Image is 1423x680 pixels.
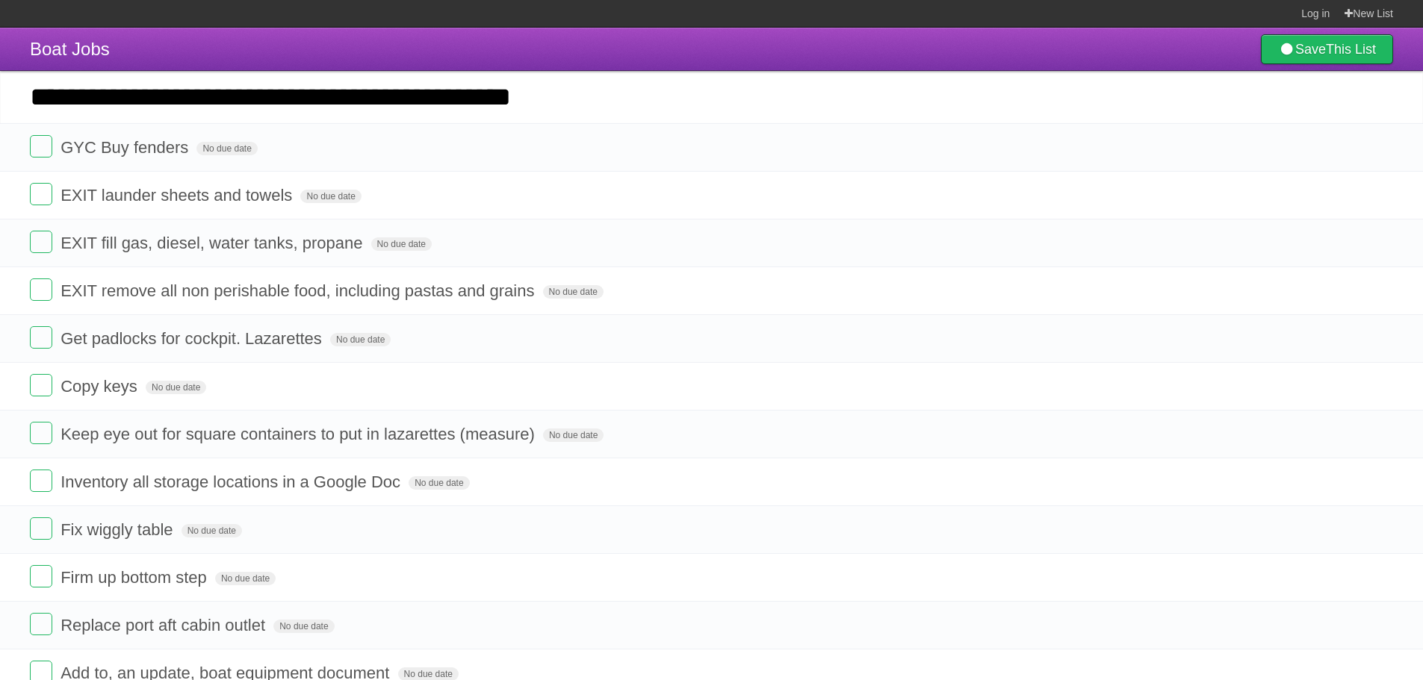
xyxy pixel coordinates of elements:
[409,476,469,490] span: No due date
[61,616,269,634] span: Replace port aft cabin outlet
[30,326,52,349] label: Done
[30,278,52,301] label: Done
[146,381,206,394] span: No due date
[273,620,334,633] span: No due date
[61,281,538,300] span: EXIT remove all non perishable food, including pastas and grains
[61,472,404,491] span: Inventory all storage locations in a Google Doc
[61,186,296,205] span: EXIT launder sheets and towels
[196,142,257,155] span: No due date
[543,428,604,442] span: No due date
[30,231,52,253] label: Done
[1261,34,1393,64] a: SaveThis List
[30,39,110,59] span: Boat Jobs
[61,138,192,157] span: GYC Buy fenders
[182,524,242,537] span: No due date
[215,572,276,585] span: No due date
[330,333,391,346] span: No due date
[30,374,52,396] label: Done
[30,565,52,587] label: Done
[61,425,539,443] span: Keep eye out for square containers to put in lazarettes (measure)
[61,568,211,587] span: Firm up bottom step
[61,329,326,348] span: Get padlocks for cockpit. Lazarettes
[371,237,432,251] span: No due date
[61,520,176,539] span: Fix wiggly table
[61,377,141,396] span: Copy keys
[543,285,604,299] span: No due date
[30,135,52,157] label: Done
[61,234,366,252] span: EXIT fill gas, diesel, water tanks, propane
[1326,42,1376,57] b: This List
[300,190,361,203] span: No due date
[30,517,52,540] label: Done
[30,183,52,205] label: Done
[30,613,52,635] label: Done
[30,422,52,444] label: Done
[30,470,52,492] label: Done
